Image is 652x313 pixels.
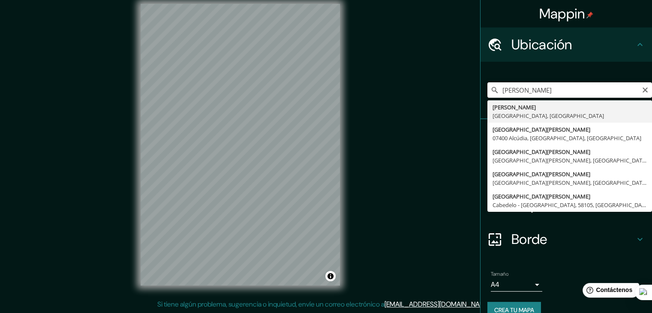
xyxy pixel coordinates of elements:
[141,4,340,286] canvas: Mapa
[385,300,490,309] a: [EMAIL_ADDRESS][DOMAIN_NAME]
[481,188,652,222] div: Disposición
[511,36,572,54] font: Ubicación
[493,170,590,178] font: [GEOGRAPHIC_DATA][PERSON_NAME]
[493,134,641,142] font: 07400 Alcúdia, [GEOGRAPHIC_DATA], [GEOGRAPHIC_DATA]
[481,153,652,188] div: Estilo
[539,5,585,23] font: Mappin
[491,271,508,277] font: Tamaño
[491,278,542,292] div: A4
[491,280,499,289] font: A4
[586,12,593,18] img: pin-icon.png
[481,119,652,153] div: Patas
[493,201,650,209] font: Cabedelo - [GEOGRAPHIC_DATA], 58105, [GEOGRAPHIC_DATA]
[481,222,652,256] div: Borde
[576,280,643,304] iframe: Lanzador de widgets de ayuda
[493,103,536,111] font: [PERSON_NAME]
[642,85,649,93] button: Claro
[493,193,590,200] font: [GEOGRAPHIC_DATA][PERSON_NAME]
[493,126,590,133] font: [GEOGRAPHIC_DATA][PERSON_NAME]
[493,148,590,156] font: [GEOGRAPHIC_DATA][PERSON_NAME]
[493,112,604,120] font: [GEOGRAPHIC_DATA], [GEOGRAPHIC_DATA]
[157,300,385,309] font: Si tiene algún problema, sugerencia o inquietud, envíe un correo electrónico a
[487,82,652,98] input: Elige tu ciudad o zona
[493,179,647,187] font: [GEOGRAPHIC_DATA][PERSON_NAME], [GEOGRAPHIC_DATA]
[481,27,652,62] div: Ubicación
[325,271,336,281] button: Activar o desactivar atribución
[511,230,547,248] font: Borde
